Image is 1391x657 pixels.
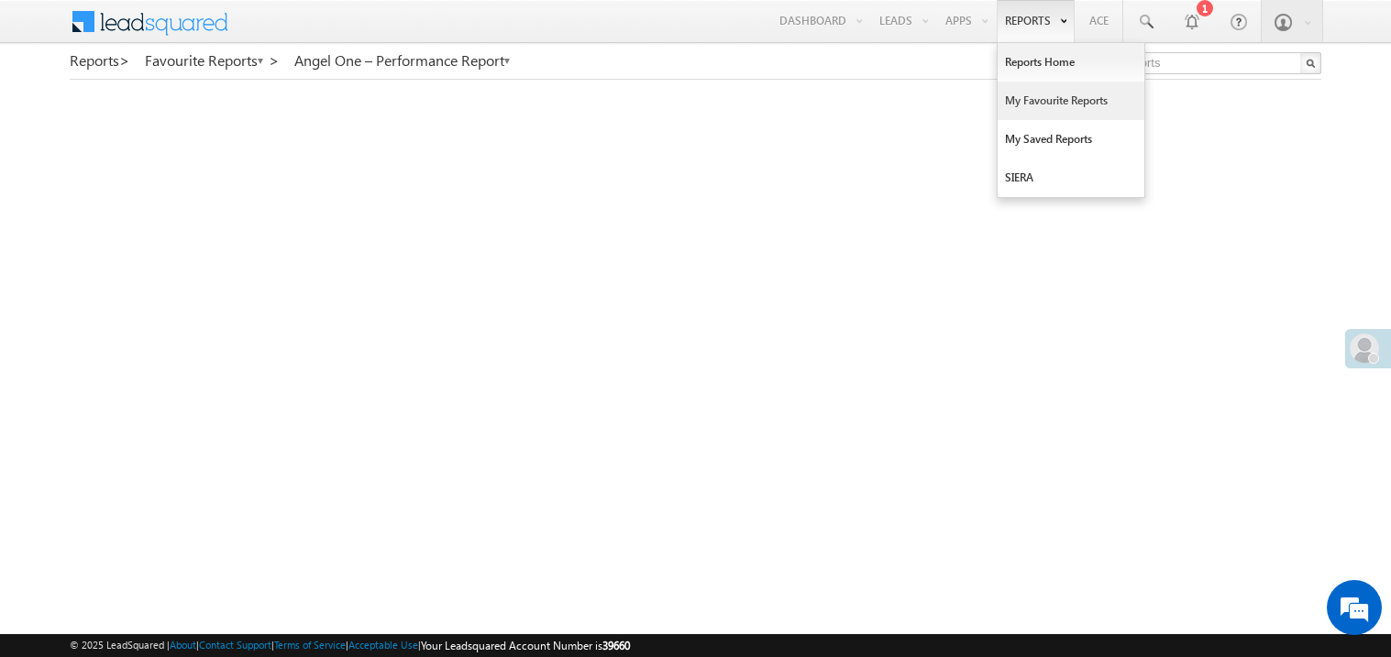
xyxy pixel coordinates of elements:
a: About [170,639,196,651]
a: Contact Support [199,639,271,651]
a: Reports> [70,52,130,69]
a: SIERA [998,159,1144,197]
div: Leave a message [95,96,308,120]
em: Submit [269,515,333,540]
a: Reports Home [998,43,1144,82]
textarea: Type your message and click 'Submit' [24,170,335,500]
a: Angel One – Performance Report [294,52,512,69]
a: My Favourite Reports [998,82,1144,120]
div: Minimize live chat window [301,9,345,53]
a: Favourite Reports > [145,52,280,69]
span: Your Leadsquared Account Number is [421,639,630,652]
span: 39660 [602,639,630,652]
a: My Saved Reports [998,120,1144,159]
a: Acceptable Use [348,639,418,651]
span: © 2025 LeadSquared | | | | | [70,637,630,654]
a: Terms of Service [274,639,346,651]
img: d_60004797649_company_0_60004797649 [31,96,77,120]
span: > [119,49,130,71]
span: > [269,49,280,71]
input: Search Reports [1073,52,1321,74]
